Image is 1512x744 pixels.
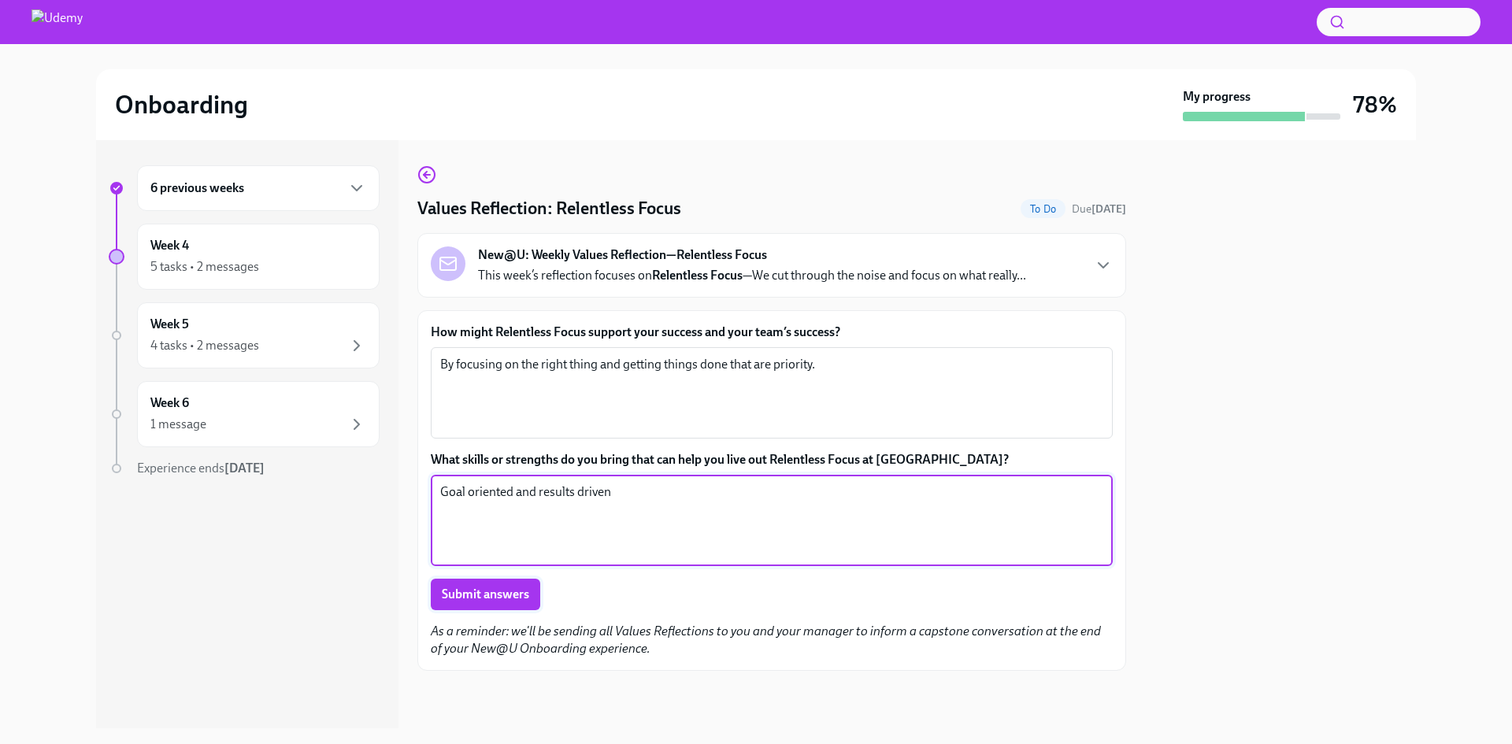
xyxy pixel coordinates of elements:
[1091,202,1126,216] strong: [DATE]
[652,268,743,283] strong: Relentless Focus
[150,180,244,197] h6: 6 previous weeks
[150,416,206,433] div: 1 message
[1021,203,1065,215] span: To Do
[431,324,1113,341] label: How might Relentless Focus support your success and your team’s success?
[137,165,380,211] div: 6 previous weeks
[442,587,529,602] span: Submit answers
[109,302,380,368] a: Week 54 tasks • 2 messages
[109,381,380,447] a: Week 61 message
[478,267,1026,284] p: This week’s reflection focuses on —We cut through the noise and focus on what really...
[1072,202,1126,217] span: October 6th, 2025 13:00
[109,224,380,290] a: Week 45 tasks • 2 messages
[1183,88,1251,105] strong: My progress
[115,89,248,120] h2: Onboarding
[478,246,767,264] strong: New@U: Weekly Values Reflection—Relentless Focus
[431,579,540,610] button: Submit answers
[431,451,1113,468] label: What skills or strengths do you bring that can help you live out Relentless Focus at [GEOGRAPHIC_...
[417,197,681,220] h4: Values Reflection: Relentless Focus
[440,483,1103,558] textarea: Goal oriented and results driven
[150,237,189,254] h6: Week 4
[1353,91,1397,119] h3: 78%
[440,355,1103,431] textarea: By focusing on the right thing and getting things done that are priority.
[31,9,83,35] img: Udemy
[224,461,265,476] strong: [DATE]
[1072,202,1126,216] span: Due
[150,337,259,354] div: 4 tasks • 2 messages
[150,316,189,333] h6: Week 5
[150,394,189,412] h6: Week 6
[431,624,1101,656] em: As a reminder: we'll be sending all Values Reflections to you and your manager to inform a capsto...
[150,258,259,276] div: 5 tasks • 2 messages
[137,461,265,476] span: Experience ends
